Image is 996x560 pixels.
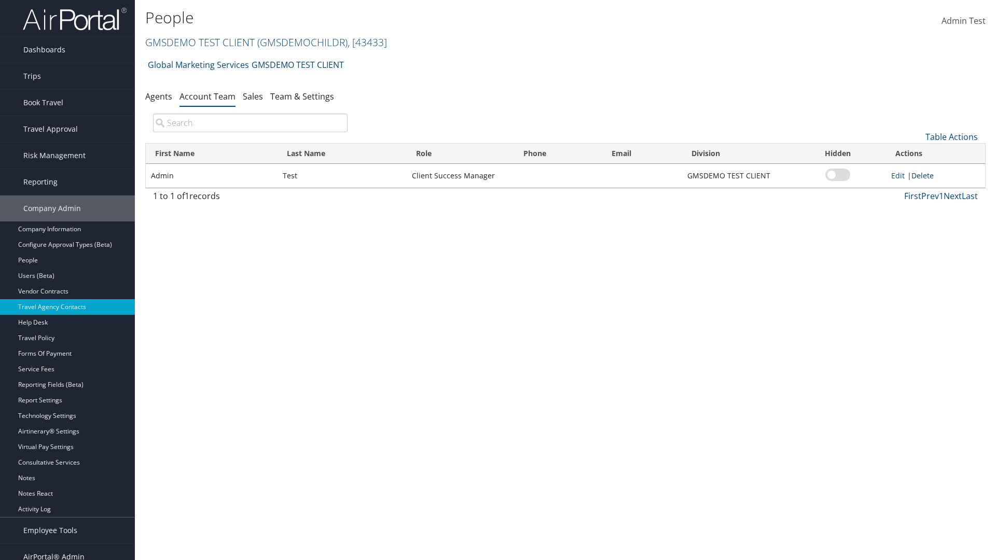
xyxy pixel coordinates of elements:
span: Employee Tools [23,517,77,543]
a: Edit [891,171,905,180]
a: GMSDEMO TEST CLIENT [252,54,344,75]
th: Last Name: activate to sort column ascending [278,144,407,164]
a: Delete [911,171,934,180]
span: ( GMSDEMOCHILDR ) [257,35,348,49]
span: Trips [23,63,41,89]
a: Last [962,190,978,202]
a: Account Team [179,91,236,102]
th: Role: activate to sort column ascending [407,144,514,164]
th: Division: activate to sort column ascending [682,144,790,164]
span: Risk Management [23,143,86,169]
a: GMSDEMO TEST CLIENT [145,35,387,49]
th: Email: activate to sort column ascending [602,144,682,164]
a: Team & Settings [270,91,334,102]
td: | [886,164,985,188]
h1: People [145,7,706,29]
th: First Name: activate to sort column ascending [146,144,278,164]
a: Sales [243,91,263,102]
span: Admin Test [942,15,986,26]
a: First [904,190,921,202]
span: Reporting [23,169,58,195]
th: Phone [514,144,602,164]
a: 1 [939,190,944,202]
img: airportal-logo.png [23,7,127,31]
a: Global Marketing Services [148,54,249,75]
span: , [ 43433 ] [348,35,387,49]
a: Table Actions [925,131,978,143]
td: Client Success Manager [407,164,514,188]
input: Search [153,114,348,132]
a: Agents [145,91,172,102]
div: 1 to 1 of records [153,190,348,207]
th: Hidden: activate to sort column ascending [790,144,886,164]
span: Travel Approval [23,116,78,142]
a: Admin Test [942,5,986,37]
span: Dashboards [23,37,65,63]
td: GMSDEMO TEST CLIENT [682,164,790,188]
span: Book Travel [23,90,63,116]
a: Next [944,190,962,202]
a: Prev [921,190,939,202]
span: 1 [185,190,189,202]
td: Test [278,164,407,188]
span: Company Admin [23,195,81,221]
th: Actions [886,144,985,164]
td: Admin [146,164,278,188]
